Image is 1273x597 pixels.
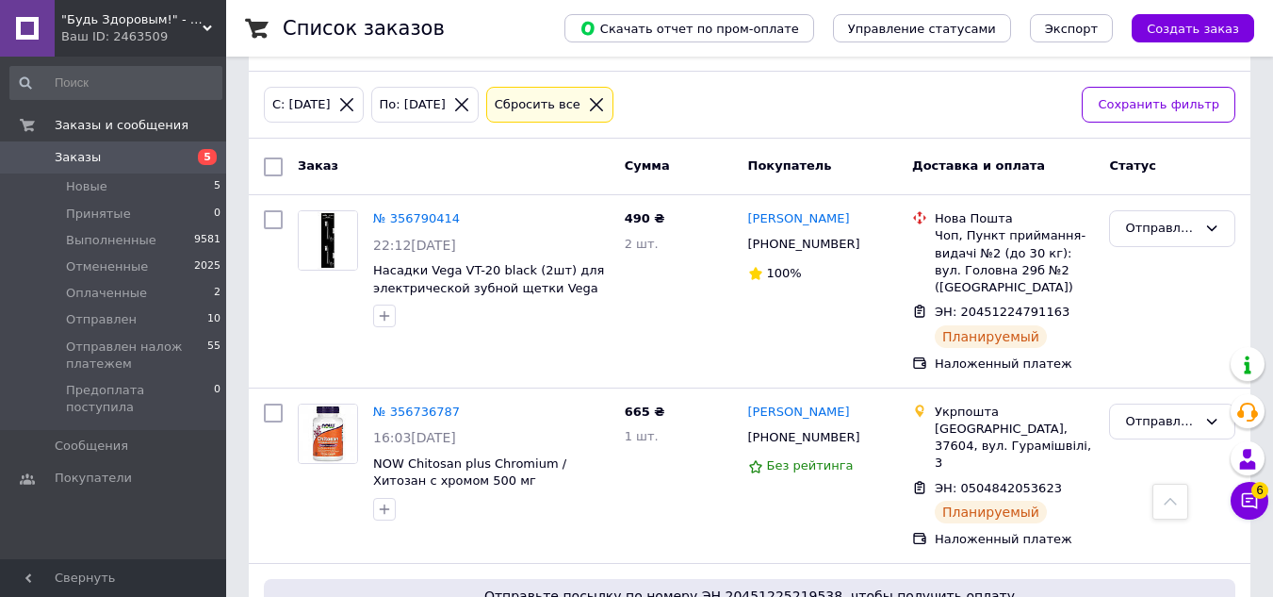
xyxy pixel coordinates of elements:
div: Планируемый [935,325,1047,348]
div: Планируемый [935,501,1047,523]
span: Экспорт [1045,22,1098,36]
span: Отмененные [66,258,148,275]
div: Нова Пошта [935,210,1094,227]
span: 1 шт. [625,429,659,443]
a: NOW Chitosan plus Chromium / Хитозан с хромом 500 мг жиросжигатель в капсулах №120 [373,456,592,506]
span: 100% [767,266,802,280]
span: 16:03[DATE] [373,430,456,445]
button: Управление статусами [833,14,1011,42]
span: Принятые [66,206,131,223]
div: [GEOGRAPHIC_DATA], 37604, вул. Гурамішвілі, 3 [935,421,1094,473]
span: Управление статусами [848,22,996,36]
span: Заказы и сообщения [55,117,188,134]
span: 5 [198,149,217,165]
div: Чоп, Пункт приймання-видачі №2 (до 30 кг): вул. Головна 29б №2 ([GEOGRAPHIC_DATA]) [935,227,1094,296]
button: Экспорт [1030,14,1113,42]
span: Сообщения [55,438,128,455]
span: 0 [214,382,220,416]
span: 22:12[DATE] [373,238,456,253]
span: [PHONE_NUMBER] [748,237,860,251]
div: По: [DATE] [376,95,449,115]
span: Скачать отчет по пром-оплате [579,20,799,37]
div: Наложенный платеж [935,531,1094,548]
span: Оплаченные [66,285,147,302]
span: 10 [207,311,220,328]
span: Заказы [55,149,101,166]
span: Сумма [625,158,670,173]
a: № 356736787 [373,405,460,419]
span: 0 [214,206,220,223]
span: Без рейтинга [767,458,854,473]
div: Укрпошта [935,404,1094,421]
button: Чат с покупателем6 [1231,482,1268,520]
div: Сбросить все [491,95,584,115]
a: [PERSON_NAME] [748,404,850,422]
a: № 356790414 [373,211,460,225]
button: Скачать отчет по пром-оплате [564,14,814,42]
span: 9581 [194,232,220,249]
span: 2 [214,285,220,302]
span: Предоплата поступила [66,382,214,416]
span: [PHONE_NUMBER] [748,430,860,444]
div: Отправлен налож платежем [1125,412,1197,432]
span: Выполненные [66,232,156,249]
span: ЭН: 20451224791163 [935,305,1069,319]
span: Новые [66,178,107,195]
span: Статус [1109,158,1156,173]
span: 6 [1251,482,1268,499]
span: 2025 [194,258,220,275]
a: Насадки Vega VT-20 black (2шт) для электрической зубной щетки Vega VT-600 [373,263,604,312]
input: Поиск [9,66,222,100]
span: Заказ [298,158,338,173]
button: Сохранить фильтр [1082,87,1235,124]
div: С: [DATE] [269,95,335,115]
span: ЭН: 0504842053623 [935,481,1062,495]
span: "Будь Здоровым!" - интернет-магазин медтехники для дома. [61,11,203,28]
span: Покупатель [748,158,832,173]
span: 665 ₴ [625,405,665,419]
a: [PERSON_NAME] [748,210,850,228]
span: Отправлен [66,311,137,328]
div: Наложенный платеж [935,356,1094,373]
span: 2 шт. [625,237,659,251]
span: Покупатели [55,470,132,487]
img: Фото товару [299,211,357,270]
span: Сохранить фильтр [1098,95,1219,115]
a: Создать заказ [1113,21,1254,35]
a: Фото товару [298,210,358,271]
span: 5 [214,178,220,195]
div: Отправлен налож платежем [1125,219,1197,239]
span: Отправлен налож платежем [66,339,207,373]
a: Фото товару [298,404,358,464]
h1: Список заказов [283,17,445,40]
span: Создать заказ [1147,22,1239,36]
button: Создать заказ [1132,14,1254,42]
div: Ваш ID: 2463509 [61,28,226,45]
span: 55 [207,339,220,373]
img: Фото товару [299,405,357,463]
span: Доставка и оплата [912,158,1045,173]
span: 490 ₴ [625,211,665,225]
